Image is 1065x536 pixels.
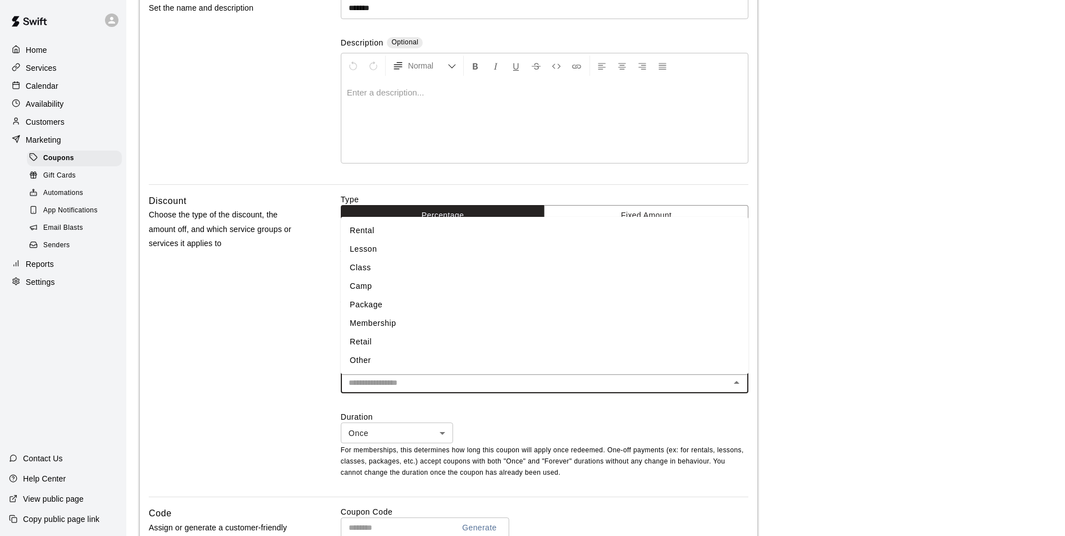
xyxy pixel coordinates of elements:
p: Marketing [26,134,61,146]
span: Gift Cards [43,170,76,181]
button: Format Italics [486,56,505,76]
span: Senders [43,240,70,251]
p: For memberships, this determines how long this coupon will apply once redeemed. One-off payments ... [341,445,748,479]
label: Duration [341,411,748,423]
button: Redo [364,56,383,76]
p: Help Center [23,473,66,484]
a: Gift Cards [27,167,126,184]
div: Automations [27,185,122,201]
li: Other [341,351,748,370]
button: Justify Align [653,56,672,76]
li: Package [341,296,748,314]
div: Coupons [27,151,122,166]
label: Type [341,194,748,205]
a: App Notifications [27,202,126,220]
li: Membership [341,314,748,333]
a: Marketing [9,131,117,148]
label: Description [341,37,383,50]
p: Customers [26,116,65,128]
a: Reports [9,256,117,272]
div: Once [341,423,453,443]
span: Optional [391,38,418,46]
p: Reports [26,258,54,270]
button: Right Align [633,56,652,76]
p: View public page [23,493,84,505]
button: Percentage [341,205,545,226]
p: Settings [26,276,55,288]
a: Calendar [9,78,117,94]
p: Copy public page link [23,514,99,525]
li: Camp [341,277,748,296]
button: Format Underline [506,56,525,76]
span: App Notifications [43,205,98,216]
p: Choose the type of the discount, the amount off, and which service groups or services it applies to [149,208,305,251]
button: Fixed Amount [544,205,748,226]
button: Formatting Options [388,56,461,76]
span: Automations [43,188,83,199]
a: Automations [27,185,126,202]
p: Availability [26,98,64,110]
a: Senders [27,237,126,255]
p: Calendar [26,80,58,92]
span: Normal [408,60,447,71]
a: Coupons [27,149,126,167]
label: Coupon Code [341,506,748,517]
li: Lesson [341,240,748,258]
button: Format Strikethrough [527,56,546,76]
p: Set the name and description [149,1,305,15]
button: Insert Link [567,56,586,76]
p: Contact Us [23,453,63,464]
li: Class [341,258,748,277]
div: Email Blasts [27,220,122,236]
li: Retail [341,333,748,351]
div: App Notifications [27,203,122,219]
span: Coupons [43,153,74,164]
div: Gift Cards [27,168,122,184]
button: Close [729,375,744,390]
button: Format Bold [466,56,485,76]
button: Insert Code [547,56,566,76]
a: Home [9,42,117,58]
h6: Code [149,506,172,521]
h6: Discount [149,194,186,208]
p: Services [26,62,57,74]
span: Email Blasts [43,222,83,234]
li: Rental [341,221,748,240]
button: Undo [344,56,363,76]
a: Settings [9,274,117,290]
a: Availability [9,96,117,112]
button: Center Align [613,56,632,76]
p: Home [26,44,47,56]
button: Left Align [592,56,611,76]
a: Customers [9,113,117,130]
div: Senders [27,238,122,253]
a: Email Blasts [27,220,126,237]
a: Services [9,60,117,76]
